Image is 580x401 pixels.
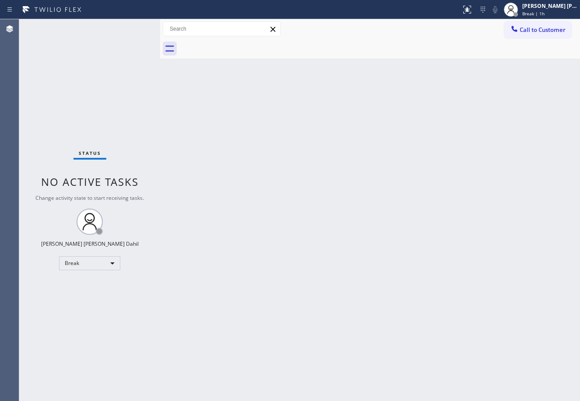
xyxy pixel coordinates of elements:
button: Call to Customer [504,21,571,38]
div: Break [59,256,120,270]
div: [PERSON_NAME] [PERSON_NAME] Dahil [522,2,577,10]
span: Call to Customer [520,26,566,34]
span: Change activity state to start receiving tasks. [35,194,144,202]
button: Mute [489,3,501,16]
span: Break | 1h [522,10,545,17]
div: [PERSON_NAME] [PERSON_NAME] Dahil [41,240,139,248]
span: No active tasks [41,174,139,189]
span: Status [79,150,101,156]
input: Search [163,22,280,36]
